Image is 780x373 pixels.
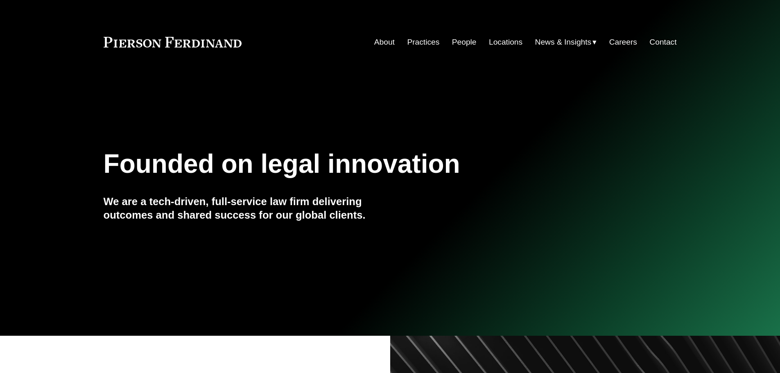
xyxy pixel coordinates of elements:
span: News & Insights [535,35,592,50]
a: People [452,34,477,50]
h4: We are a tech-driven, full-service law firm delivering outcomes and shared success for our global... [104,195,390,222]
a: About [374,34,395,50]
h1: Founded on legal innovation [104,149,581,179]
a: folder dropdown [535,34,597,50]
a: Careers [609,34,637,50]
a: Locations [489,34,522,50]
a: Contact [649,34,676,50]
a: Practices [407,34,439,50]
